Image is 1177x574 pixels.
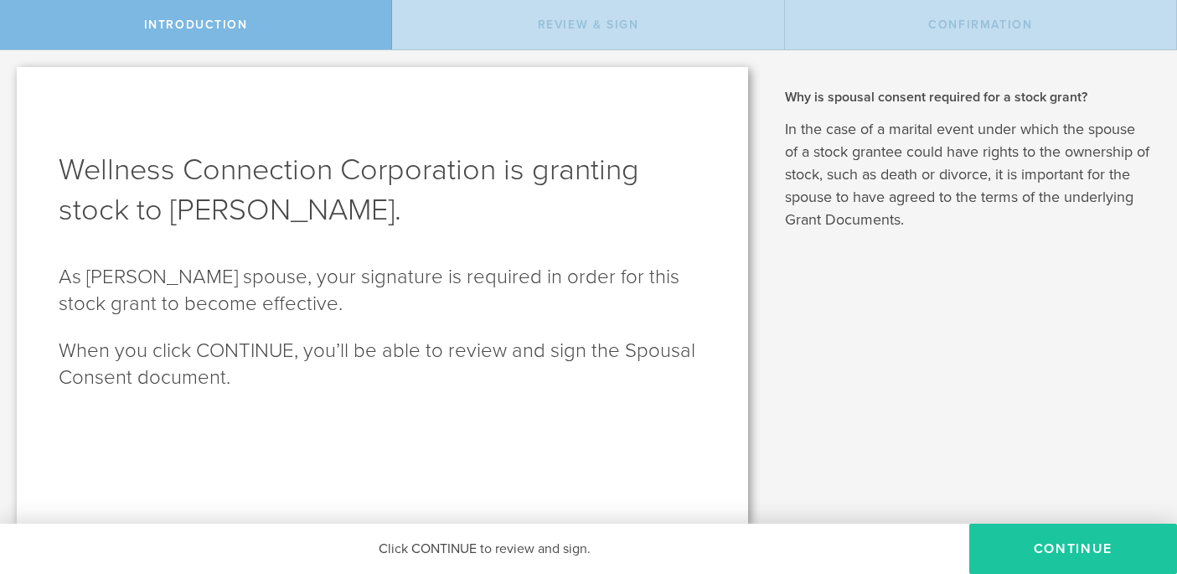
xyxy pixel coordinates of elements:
p: When you click CONTINUE, you’ll be able to review and sign the Spousal Consent document. [59,338,706,391]
p: As [PERSON_NAME] spouse, your signature is required in order for this stock grant to become effec... [59,264,706,318]
button: CONTINUE [969,524,1177,574]
span: Introduction [144,18,248,32]
h1: Wellness Connection Corporation is granting stock to [PERSON_NAME]. [59,150,706,230]
span: Review & Sign [538,18,639,32]
p: In the case of a marital event under which the spouse of a stock grantee could have rights to the... [785,118,1152,231]
h2: Why is spousal consent required for a stock grant? [785,88,1152,106]
span: Confirmation [928,18,1032,32]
